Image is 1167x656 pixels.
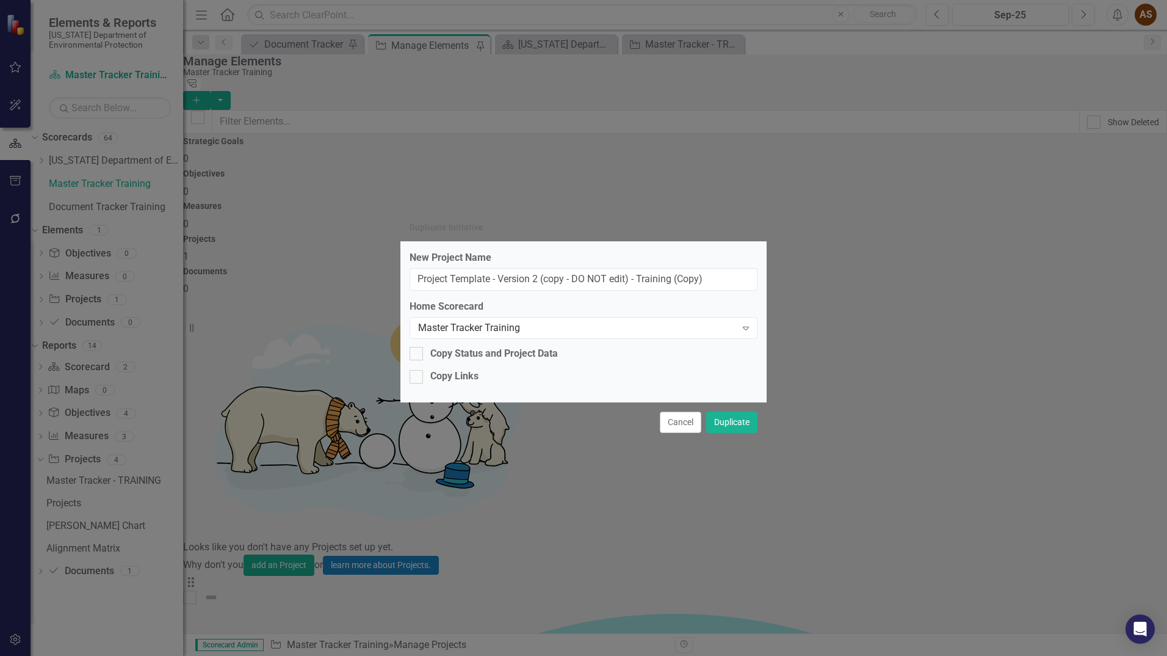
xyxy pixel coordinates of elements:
button: Cancel [660,412,701,433]
div: Open Intercom Messenger [1125,614,1155,644]
div: Copy Links [430,370,479,384]
label: Home Scorecard [410,300,757,314]
div: Duplicate Initiative [410,223,483,232]
div: Master Tracker Training [418,321,736,335]
label: New Project Name [410,251,757,265]
button: Duplicate [706,412,757,433]
input: Name [410,268,757,291]
div: Copy Status and Project Data [430,347,558,361]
